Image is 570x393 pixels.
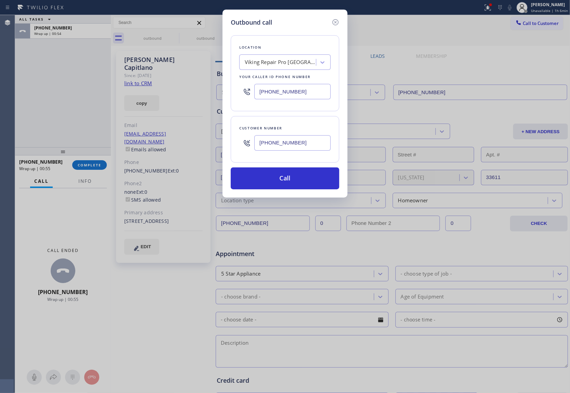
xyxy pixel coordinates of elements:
[231,18,272,27] h5: Outbound call
[254,135,331,151] input: (123) 456-7890
[239,73,331,80] div: Your caller id phone number
[254,84,331,99] input: (123) 456-7890
[239,44,331,51] div: Location
[239,125,331,132] div: Customer number
[245,59,317,66] div: Viking Repair Pro [GEOGRAPHIC_DATA]
[231,167,339,189] button: Call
